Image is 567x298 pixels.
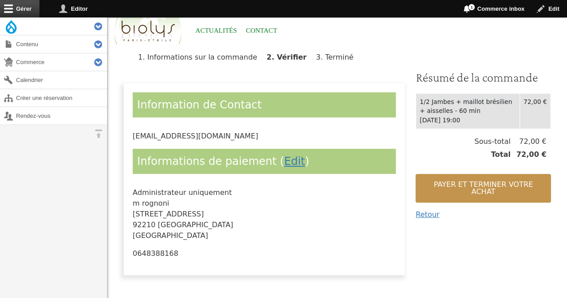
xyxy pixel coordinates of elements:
[511,136,546,147] span: 72,00 €
[137,99,262,111] span: Information de Contact
[90,125,107,143] button: Orientation horizontale
[267,53,314,61] li: Vérifier
[468,4,475,11] span: 1
[133,199,140,207] span: m
[133,231,208,240] span: [GEOGRAPHIC_DATA]
[416,174,551,203] button: Payer et terminer votre achat
[133,187,396,259] div: Administrateur uniquement
[158,220,233,229] span: [GEOGRAPHIC_DATA]
[474,136,511,147] span: Sous-total
[133,220,156,229] span: 92210
[195,21,237,41] a: Actualités
[416,210,439,219] a: Retour
[133,131,396,142] div: [EMAIL_ADDRESS][DOMAIN_NAME]
[491,149,511,160] span: Total
[416,70,551,85] h3: Résumé de la commande
[519,93,550,129] td: 72,00 €
[511,149,546,160] span: 72,00 €
[133,248,396,259] div: 0648388168
[137,155,309,168] span: Informations de paiement ( )
[138,53,264,61] li: Informations sur la commande
[142,199,169,207] span: rognoni
[133,210,204,218] span: [STREET_ADDRESS]
[284,155,305,168] a: Edit
[420,97,515,116] div: 1/2 Jambes + maillot brésilien + aisselles - 60 min
[316,53,361,61] li: Terminé
[246,21,277,41] a: Contact
[420,117,460,124] time: [DATE] 19:00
